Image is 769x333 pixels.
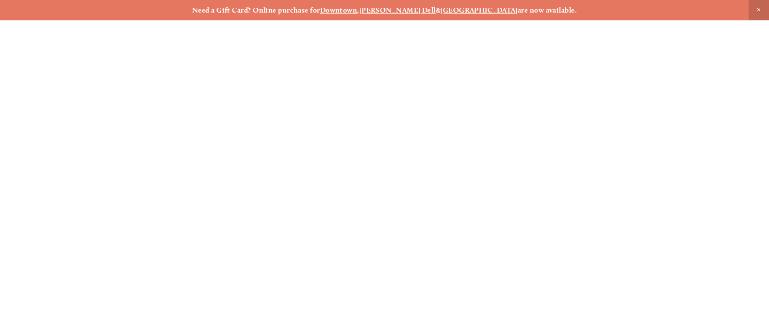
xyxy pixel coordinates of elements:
[360,6,436,15] a: [PERSON_NAME] Dell
[357,6,359,15] strong: ,
[441,6,518,15] a: [GEOGRAPHIC_DATA]
[192,6,320,15] strong: Need a Gift Card? Online purchase for
[436,6,441,15] strong: &
[320,6,358,15] a: Downtown
[518,6,577,15] strong: are now available.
